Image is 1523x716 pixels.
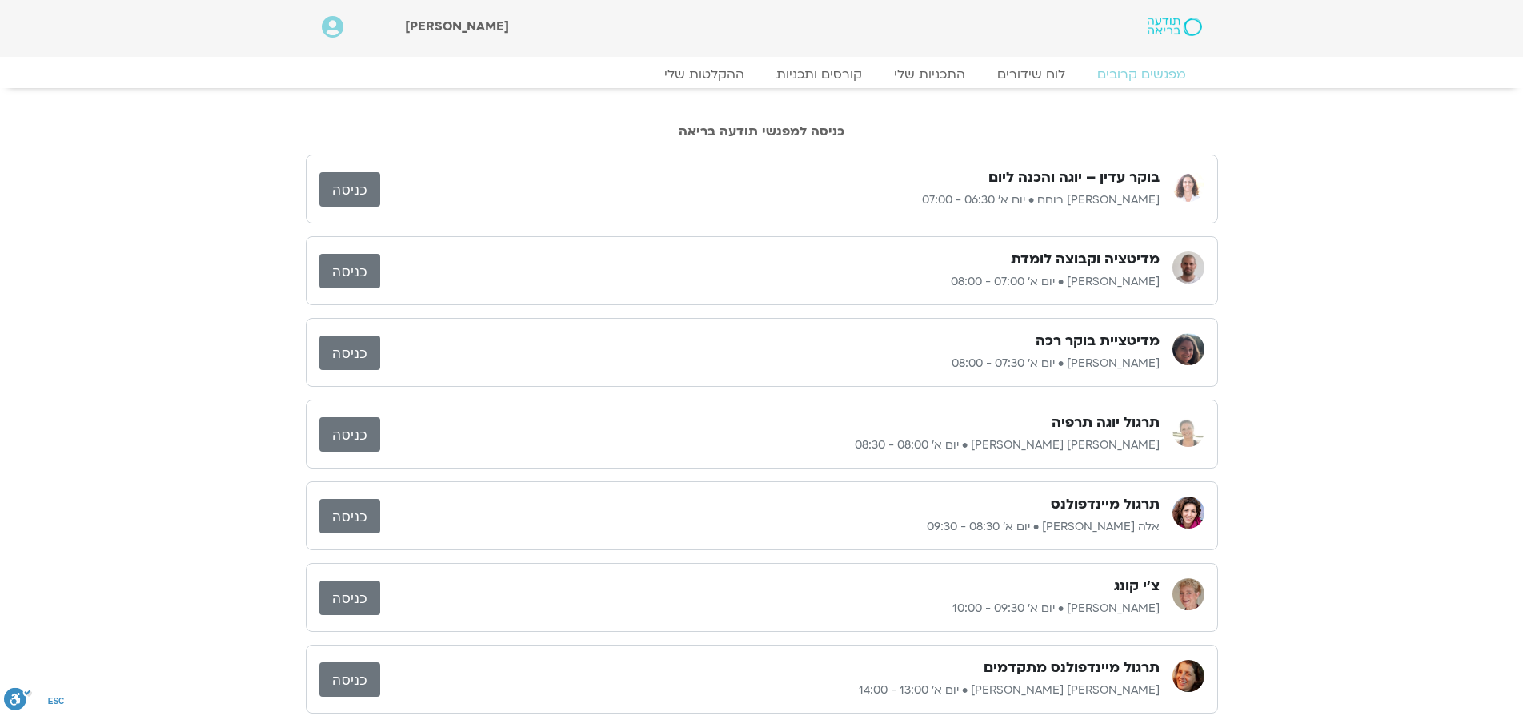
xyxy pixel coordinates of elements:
[1172,170,1204,202] img: אורנה סמלסון רוחם
[319,254,380,288] a: כניסה
[405,18,509,35] span: [PERSON_NAME]
[380,354,1160,373] p: [PERSON_NAME] • יום א׳ 07:30 - 08:00
[760,66,878,82] a: קורסים ותכניות
[380,272,1160,292] p: [PERSON_NAME] • יום א׳ 07:00 - 08:00
[319,336,380,370] a: כניסה
[1011,250,1160,269] h3: מדיטציה וקבוצה לומדת
[988,168,1160,187] h3: בוקר עדין – יוגה והכנה ליום
[380,599,1160,618] p: [PERSON_NAME] • יום א׳ 09:30 - 10:00
[306,124,1218,139] h2: כניסה למפגשי תודעה בריאה
[380,681,1160,700] p: [PERSON_NAME] [PERSON_NAME] • יום א׳ 13:00 - 14:00
[1052,413,1160,432] h3: תרגול יוגה תרפיה
[319,172,380,207] a: כניסה
[380,436,1160,455] p: [PERSON_NAME] [PERSON_NAME] • יום א׳ 08:00 - 08:30
[1081,66,1202,82] a: מפגשים קרובים
[319,499,380,533] a: כניסה
[1172,660,1204,692] img: סיגל בירן אבוחצירה
[1172,497,1204,529] img: אלה טולנאי
[380,517,1160,537] p: אלה [PERSON_NAME] • יום א׳ 08:30 - 09:30
[1172,251,1204,284] img: דקל קנטי
[984,658,1160,678] h3: תרגול מיינדפולנס מתקדמים
[1172,578,1204,610] img: חני שלם
[981,66,1081,82] a: לוח שידורים
[1172,415,1204,447] img: סיגל כהן
[1172,333,1204,365] img: קרן גל
[1051,495,1160,514] h3: תרגול מיינדפולנס
[878,66,981,82] a: התכניות שלי
[648,66,760,82] a: ההקלטות שלי
[319,662,380,697] a: כניסה
[319,581,380,615] a: כניסה
[380,191,1160,210] p: [PERSON_NAME] רוחם • יום א׳ 06:30 - 07:00
[322,66,1202,82] nav: Menu
[1036,332,1160,351] h3: מדיטציית בוקר רכה
[319,417,380,452] a: כניסה
[1114,577,1160,596] h3: צ'י קונג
